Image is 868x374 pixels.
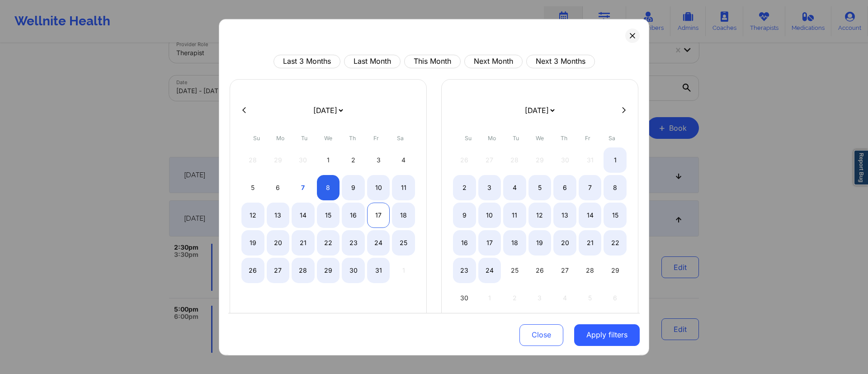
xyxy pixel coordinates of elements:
div: Fri Oct 24 2025 [367,230,390,255]
abbr: Tuesday [513,134,519,141]
abbr: Thursday [561,134,567,141]
div: Sat Oct 18 2025 [392,202,415,227]
div: Thu Nov 20 2025 [553,230,576,255]
button: This Month [404,54,461,68]
div: Wed Oct 01 2025 [317,147,340,172]
div: Fri Nov 28 2025 [579,257,602,283]
div: Sat Oct 11 2025 [392,175,415,200]
div: Tue Oct 07 2025 [292,175,315,200]
div: Fri Nov 07 2025 [579,175,602,200]
div: Sat Oct 04 2025 [392,147,415,172]
div: Mon Nov 24 2025 [478,257,501,283]
div: Sat Nov 22 2025 [604,230,627,255]
abbr: Tuesday [301,134,307,141]
abbr: Sunday [465,134,472,141]
div: Mon Oct 13 2025 [267,202,290,227]
div: Tue Oct 14 2025 [292,202,315,227]
div: Thu Nov 13 2025 [553,202,576,227]
div: Thu Oct 23 2025 [342,230,365,255]
button: Apply filters [574,324,640,346]
abbr: Thursday [349,134,356,141]
div: Sat Nov 15 2025 [604,202,627,227]
abbr: Wednesday [536,134,544,141]
div: Thu Oct 30 2025 [342,257,365,283]
div: Tue Oct 21 2025 [292,230,315,255]
div: Mon Oct 20 2025 [267,230,290,255]
div: Mon Nov 03 2025 [478,175,501,200]
div: Sun Oct 19 2025 [241,230,264,255]
button: Last Month [344,54,401,68]
div: Fri Nov 14 2025 [579,202,602,227]
div: Mon Nov 10 2025 [478,202,501,227]
button: Next 3 Months [526,54,595,68]
div: Fri Oct 10 2025 [367,175,390,200]
button: Close [519,324,563,346]
div: Wed Oct 15 2025 [317,202,340,227]
div: Tue Nov 11 2025 [503,202,526,227]
div: Wed Nov 19 2025 [528,230,552,255]
abbr: Monday [276,134,284,141]
div: Sun Oct 26 2025 [241,257,264,283]
abbr: Saturday [397,134,404,141]
div: Sat Nov 08 2025 [604,175,627,200]
div: Wed Nov 05 2025 [528,175,552,200]
div: Sun Nov 30 2025 [453,285,476,310]
div: Thu Nov 06 2025 [553,175,576,200]
div: Thu Oct 16 2025 [342,202,365,227]
div: Mon Nov 17 2025 [478,230,501,255]
div: Tue Nov 04 2025 [503,175,526,200]
div: Sat Nov 01 2025 [604,147,627,172]
div: Tue Oct 28 2025 [292,257,315,283]
div: Fri Oct 31 2025 [367,257,390,283]
abbr: Friday [373,134,379,141]
div: Sun Nov 16 2025 [453,230,476,255]
abbr: Saturday [609,134,615,141]
div: Sun Nov 09 2025 [453,202,476,227]
div: Tue Nov 18 2025 [503,230,526,255]
div: Thu Nov 27 2025 [553,257,576,283]
abbr: Friday [585,134,590,141]
div: Wed Oct 29 2025 [317,257,340,283]
div: Tue Nov 25 2025 [503,257,526,283]
div: Wed Oct 22 2025 [317,230,340,255]
div: Wed Nov 26 2025 [528,257,552,283]
abbr: Wednesday [324,134,332,141]
div: Fri Oct 03 2025 [367,147,390,172]
abbr: Monday [488,134,496,141]
div: Sun Oct 12 2025 [241,202,264,227]
div: Wed Oct 08 2025 [317,175,340,200]
div: Sun Oct 05 2025 [241,175,264,200]
div: Fri Nov 21 2025 [579,230,602,255]
div: Wed Nov 12 2025 [528,202,552,227]
button: Next Month [464,54,523,68]
div: Mon Oct 27 2025 [267,257,290,283]
div: Sun Nov 02 2025 [453,175,476,200]
div: Sat Oct 25 2025 [392,230,415,255]
div: Mon Oct 06 2025 [267,175,290,200]
div: Sun Nov 23 2025 [453,257,476,283]
abbr: Sunday [253,134,260,141]
div: Thu Oct 02 2025 [342,147,365,172]
div: Thu Oct 09 2025 [342,175,365,200]
div: Sat Nov 29 2025 [604,257,627,283]
button: Last 3 Months [274,54,340,68]
div: Fri Oct 17 2025 [367,202,390,227]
